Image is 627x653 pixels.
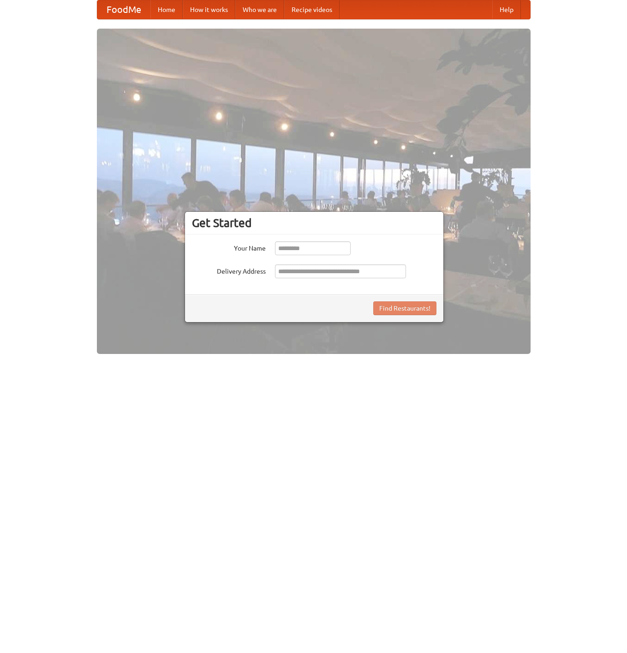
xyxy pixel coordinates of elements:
[183,0,235,19] a: How it works
[235,0,284,19] a: Who we are
[97,0,150,19] a: FoodMe
[373,301,436,315] button: Find Restaurants!
[192,264,266,276] label: Delivery Address
[150,0,183,19] a: Home
[284,0,340,19] a: Recipe videos
[192,216,436,230] h3: Get Started
[492,0,521,19] a: Help
[192,241,266,253] label: Your Name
